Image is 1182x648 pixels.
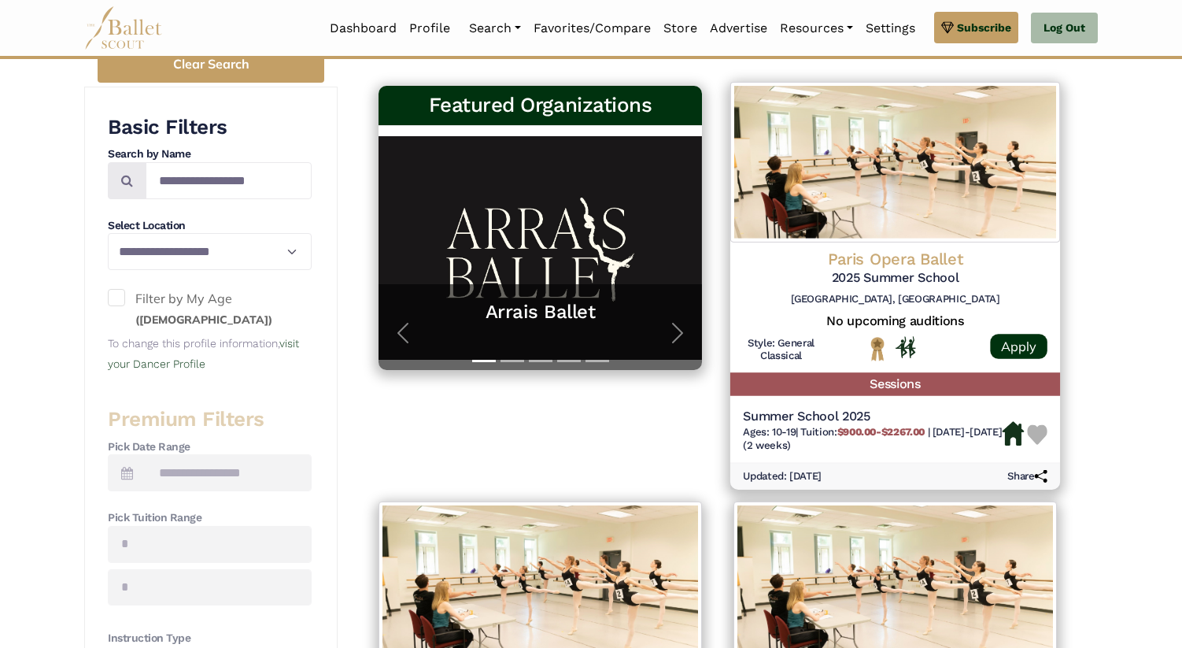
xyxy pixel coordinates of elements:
span: Tuition: [800,425,927,437]
h4: Select Location [108,218,312,234]
h6: | | [743,425,1002,452]
a: Advertise [704,12,774,45]
input: Search by names... [146,162,312,199]
b: $900.00-$2267.00 [837,425,925,437]
span: [DATE]-[DATE] (2 weeks) [743,425,1002,451]
button: Clear Search [98,47,324,83]
h4: Search by Name [108,146,312,162]
a: Store [657,12,704,45]
button: Slide 1 [472,352,496,370]
a: visit your Dancer Profile [108,337,299,370]
button: Slide 2 [501,352,524,370]
a: Subscribe [934,12,1018,43]
span: Ages: 10-19 [743,425,796,437]
h4: Pick Tuition Range [108,510,312,526]
h4: Instruction Type [108,631,312,646]
button: Slide 5 [585,352,609,370]
small: ([DEMOGRAPHIC_DATA]) [135,313,272,327]
h6: Style: General Classical [743,336,819,363]
h3: Premium Filters [108,406,312,433]
span: Subscribe [957,19,1011,36]
img: gem.svg [941,19,954,36]
h4: Pick Date Range [108,439,312,455]
a: Profile [403,12,456,45]
a: Apply [990,334,1047,359]
h6: [GEOGRAPHIC_DATA], [GEOGRAPHIC_DATA] [743,293,1047,306]
h3: Featured Organizations [391,92,689,119]
img: National [867,336,888,361]
button: Slide 4 [557,352,581,370]
h3: Basic Filters [108,114,312,141]
h6: Share [1007,469,1047,483]
h5: Summer School 2025 [743,409,1002,425]
a: Search [463,12,527,45]
h5: 2025 Summer School [743,270,1047,287]
a: Settings [859,12,922,45]
a: Favorites/Compare [527,12,657,45]
a: Dashboard [323,12,403,45]
h4: Paris Opera Ballet [743,249,1047,270]
h6: Updated: [DATE] [743,469,822,483]
a: Log Out [1031,13,1098,44]
h5: No upcoming auditions [743,313,1047,329]
a: Arrais Ballet [394,300,686,324]
small: To change this profile information, [108,337,299,370]
h5: Sessions [730,373,1060,396]
img: Logo [730,82,1060,243]
label: Filter by My Age [108,289,312,329]
button: Slide 3 [529,352,552,370]
img: Housing Available [1002,422,1024,446]
img: In Person [896,337,916,358]
a: Resources [774,12,859,45]
img: Heart [1027,424,1047,445]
